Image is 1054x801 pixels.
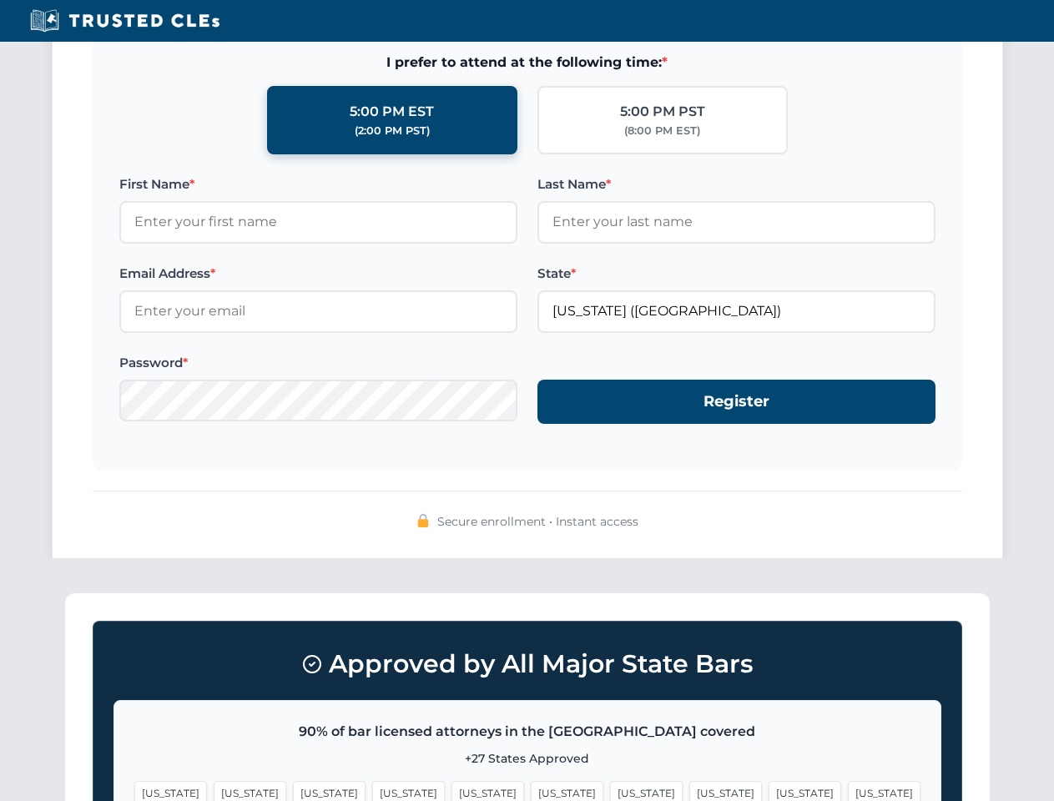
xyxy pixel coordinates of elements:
[620,101,705,123] div: 5:00 PM PST
[624,123,700,139] div: (8:00 PM EST)
[537,264,935,284] label: State
[350,101,434,123] div: 5:00 PM EST
[113,642,941,687] h3: Approved by All Major State Bars
[355,123,430,139] div: (2:00 PM PST)
[134,721,920,743] p: 90% of bar licensed attorneys in the [GEOGRAPHIC_DATA] covered
[537,380,935,424] button: Register
[119,290,517,332] input: Enter your email
[537,290,935,332] input: Florida (FL)
[437,512,638,531] span: Secure enrollment • Instant access
[119,353,517,373] label: Password
[25,8,224,33] img: Trusted CLEs
[537,201,935,243] input: Enter your last name
[119,52,935,73] span: I prefer to attend at the following time:
[119,174,517,194] label: First Name
[119,201,517,243] input: Enter your first name
[119,264,517,284] label: Email Address
[134,749,920,768] p: +27 States Approved
[537,174,935,194] label: Last Name
[416,514,430,527] img: 🔒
